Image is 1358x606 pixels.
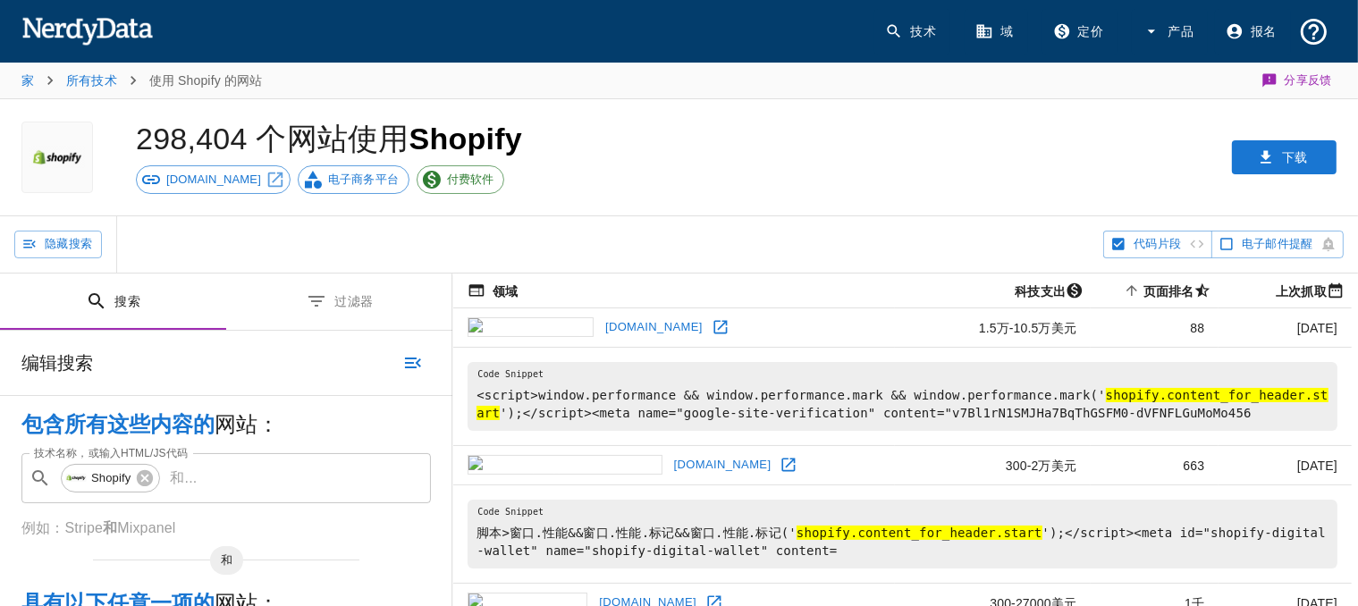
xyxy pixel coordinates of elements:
[1015,284,1066,299] font: 科技支出
[1259,63,1337,98] button: 分享反馈
[1134,234,1182,255] span: 隐藏代码片段
[1297,459,1337,473] font: [DATE]
[1297,321,1337,335] font: [DATE]
[674,458,772,471] font: [DOMAIN_NAME]
[468,317,594,337] img: bbc.com 图标
[1211,231,1344,258] button: 注册以跟踪新添加的网站并接收电子邮件提醒。
[1282,150,1308,164] font: 下载
[1143,284,1194,299] font: 页面排名
[797,526,1042,540] font: shopify.content_for_header.start
[1134,237,1182,250] font: 代码片段
[1276,284,1327,299] font: 上次抓取
[500,406,1252,420] font: ');</script><meta name="google-site-verification" content="v7Bl1rN1SMJHa7BqThGSFM0-dVFNFLGuMoMo456
[66,73,117,88] a: 所有技术
[21,353,94,373] font: 编辑搜索
[1215,9,1291,55] a: 报名
[468,280,518,302] span: 注册的域名（即“nerdydata.com”）。
[287,122,409,156] font: 网站使用
[965,9,1027,55] a: 域
[477,526,510,540] font: 脚本>
[447,173,494,186] font: 付费软件
[670,451,776,479] a: [DOMAIN_NAME]
[30,122,85,193] img: Shopify 徽标
[601,314,707,341] a: [DOMAIN_NAME]
[1006,459,1076,473] font: 300-2万美元
[510,526,797,540] font: 窗口.性能&&窗口.性能.标记&&窗口.性能.标记('
[136,122,287,156] font: 298,404 个
[166,173,261,186] font: [DOMAIN_NAME]
[409,122,522,156] font: Shopify
[1065,526,1134,540] font: </script>
[21,63,262,98] nav: 面包屑
[910,24,936,38] font: 技术
[298,165,409,194] a: 电子商务平台
[1253,280,1352,302] span: 该网站最近一次被成功抓取的日期
[1242,234,1313,255] span: 注册以跟踪新添加的网站并接收电子邮件提醒。
[477,526,1326,558] font: <meta id="shopify-digital-wallet" name="shopify-digital-wallet" content=
[1168,24,1194,38] font: 产品
[91,471,131,484] font: Shopify
[1103,231,1212,258] button: 隐藏代码片段
[1132,9,1208,55] button: 产品
[1184,459,1205,473] font: 663
[21,73,34,88] a: 家
[979,321,1076,335] font: 1.5万-10.5万美元
[1042,9,1118,55] a: 定价
[170,470,184,485] font: 和
[1242,237,1313,250] font: 电子邮件提醒
[21,520,103,535] font: 例如：Stripe
[328,173,399,186] font: 电子商务平台
[215,412,257,436] font: 网站
[477,388,1328,420] font: shopify.content_for_header.start
[61,464,160,492] div: Shopify
[493,284,518,299] font: 领域
[334,294,373,308] font: 过滤器
[1251,24,1277,38] font: 报名
[14,231,102,258] button: 隐藏搜索
[1042,526,1066,540] font: ');
[1078,24,1104,38] font: 定价
[477,388,1105,402] font: <script>window.performance && window.performance.mark && window.performance.mark('
[117,520,175,535] font: Mixpanel
[1000,24,1013,38] font: 域
[34,447,188,459] font: 技术名称，或输入HTML/JS代码
[874,9,950,55] a: 技术
[707,314,734,341] a: 在新窗口中打开 bbc.com
[103,520,117,535] font: 和
[1291,9,1337,55] button: 支持和文档
[468,455,662,475] img: atwebpages.com 图标
[991,280,1091,302] span: 根据网页技术栈的免费、免费增值和付费计划，估算每个网页的年度最低和最高技术支出。
[1120,280,1219,302] span: 基于域名反向链接的页面受欢迎度排名。数字越小，表示域名越受欢迎。
[1232,140,1337,174] button: 下载
[45,237,93,250] font: 隐藏搜索
[149,73,263,88] font: 使用 Shopify 的网站
[21,13,153,48] img: NerdyData.com
[605,320,703,333] font: [DOMAIN_NAME]
[107,412,215,436] font: 这些内容的
[1190,321,1204,335] font: 88
[1285,73,1333,87] font: 分享反馈
[257,412,279,436] font: ：
[185,470,198,485] font: ...
[21,412,107,436] font: 包含所有
[221,553,232,567] font: 和
[136,165,291,194] a: [DOMAIN_NAME]
[114,294,140,308] font: 搜索
[775,451,802,478] a: 在新窗口中打开 atwebpages.com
